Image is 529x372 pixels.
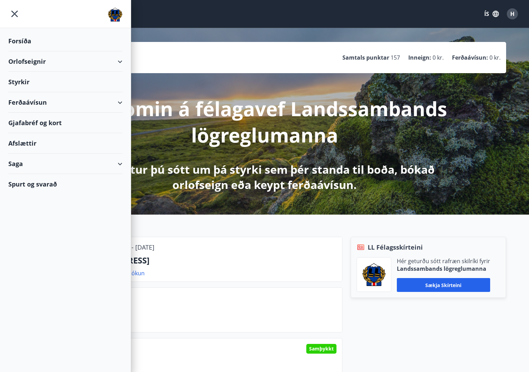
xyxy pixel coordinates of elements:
span: LL Félagsskírteini [368,243,423,252]
div: Orlofseignir [8,51,122,72]
div: Forsíða [8,31,122,51]
p: [STREET_ADDRESS] [74,254,336,266]
p: Næstu helgi [74,305,336,317]
p: Hér getur þú sótt um þá styrki sem þér standa til boða, bókað orlofseign eða keypt ferðaávísun. [82,162,448,192]
p: Velkomin á félagavef Landssambands lögreglumanna [82,95,448,148]
span: H [510,10,514,18]
span: 0 kr. [433,54,444,61]
div: Gjafabréf og kort [8,113,122,133]
div: Ferðaávísun [8,92,122,113]
div: Afslættir [8,133,122,154]
p: Landssambands lögreglumanna [397,265,490,272]
span: 0 kr. [489,54,501,61]
span: 157 [391,54,400,61]
p: Hér geturðu sótt rafræn skilríki fyrir [397,257,490,265]
div: Spurt og svarað [8,174,122,194]
button: menu [8,8,21,20]
p: Ferðaávísun : [452,54,488,61]
button: ÍS [480,8,503,20]
button: H [504,6,521,22]
p: Samtals punktar [342,54,389,61]
a: Sjá bókun [119,269,145,277]
p: Líkamsrækt [74,356,336,368]
img: union_logo [108,8,122,21]
p: [DATE] - [DATE] [111,243,154,252]
div: Saga [8,154,122,174]
button: Sækja skírteini [397,278,490,292]
p: Inneign : [408,54,431,61]
div: Styrkir [8,72,122,92]
img: 1cqKbADZNYZ4wXUG0EC2JmCwhQh0Y6EN22Kw4FTY.png [362,263,386,286]
div: Samþykkt [306,344,336,354]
